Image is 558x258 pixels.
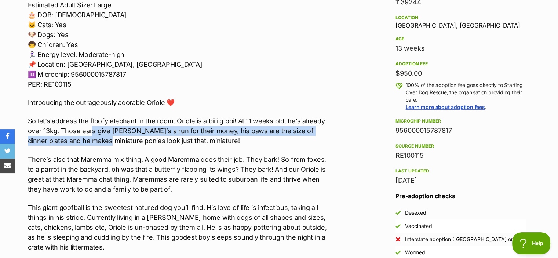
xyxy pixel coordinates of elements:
[395,68,526,79] div: $950.00
[395,224,401,229] img: Yes
[395,210,401,215] img: Yes
[405,249,425,256] div: Wormed
[395,175,526,186] div: [DATE]
[395,13,526,29] div: [GEOGRAPHIC_DATA], [GEOGRAPHIC_DATA]
[395,118,526,124] div: Microchip number
[395,61,526,67] div: Adoption fee
[405,222,432,230] div: Vaccinated
[405,236,520,243] div: Interstate adoption ([GEOGRAPHIC_DATA] only)
[395,150,526,161] div: RE100115
[405,209,426,217] div: Desexed
[28,203,331,252] p: This giant goofball is the sweetest natured dog you’ll find. His love of life is infectious, taki...
[28,98,331,108] p: Introducing the outrageously adorable Oriole ❤️
[395,143,526,149] div: Source number
[395,192,526,200] h3: Pre-adoption checks
[395,15,526,21] div: Location
[512,232,551,254] iframe: Help Scout Beacon - Open
[395,250,401,255] img: Yes
[395,237,401,242] img: No
[28,155,331,194] p: There’s also that Maremma mix thing. A good Maremma does their job. They bark! So from foxes, to ...
[395,168,526,174] div: Last updated
[28,116,331,146] p: So let’s address the floofy elephant in the room, Oriole is a biiiiig boi! At 11 weeks old, he’s ...
[395,43,526,54] div: 13 weeks
[406,81,526,111] p: 100% of the adoption fee goes directly to Starting Over Dog Rescue, the organisation providing th...
[395,36,526,42] div: Age
[406,104,485,110] a: Learn more about adoption fees
[395,126,526,136] div: 956000015787817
